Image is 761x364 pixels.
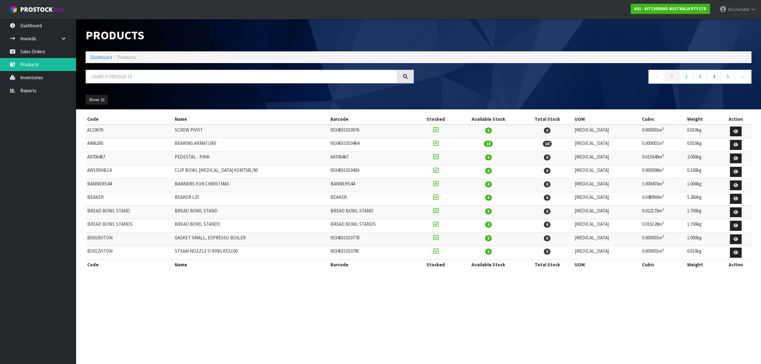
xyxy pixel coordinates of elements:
[662,167,664,171] sup: 3
[329,152,416,165] td: A9706467
[686,179,720,192] td: 1.000kg
[573,138,641,152] td: [MEDICAL_DATA]
[662,126,664,131] sup: 3
[173,259,329,270] th: Name
[573,205,641,219] td: [MEDICAL_DATA]
[485,154,492,160] span: 0
[662,153,664,158] sup: 3
[86,219,173,233] td: BREAD BOWL STANDS
[641,259,686,270] th: Cubic
[485,208,492,214] span: 0
[173,179,329,192] td: BANNERS FOR CHRISTMAS
[686,125,720,138] td: 0.010kg
[573,125,641,138] td: [MEDICAL_DATA]
[86,205,173,219] td: BREAD BOWL STAND
[707,70,721,83] a: 4
[485,195,492,201] span: 0
[573,152,641,165] td: [MEDICAL_DATA]
[485,235,492,241] span: 0
[86,70,397,83] input: Search products
[573,259,641,270] th: UOM
[329,192,416,206] td: BEAKER
[573,246,641,260] td: [MEDICAL_DATA]
[728,6,749,12] span: KitchenAid
[86,192,173,206] td: BEAKER
[573,179,641,192] td: [MEDICAL_DATA]
[329,138,416,152] td: 9334031010464
[173,232,329,246] td: GASKET SMALL, ESPRESSO BOILER
[416,114,455,124] th: Stocked
[485,181,492,187] span: 0
[573,232,641,246] td: [MEDICAL_DATA]
[573,192,641,206] td: [MEDICAL_DATA]
[86,29,414,42] h1: Products
[573,219,641,233] td: [MEDICAL_DATA]
[86,125,173,138] td: A110679
[720,114,751,124] th: Action
[86,232,173,246] td: BS010VITON
[544,154,550,160] span: 0
[86,152,173,165] td: A9706467
[720,259,751,270] th: Action
[485,222,492,228] span: 0
[544,208,550,214] span: 0
[329,232,416,246] td: 9334031010778
[173,165,329,179] td: CLIP BOWL [MEDICAL_DATA] KSM7581/90
[634,6,706,11] strong: K01 - KITCHENAID AUSTRALIA PTY LTD
[86,259,173,270] th: Code
[686,246,720,260] td: 0.010kg
[86,95,108,105] button: Show: 10
[543,141,552,147] span: 18
[641,138,686,152] td: 0.000001m
[544,235,550,241] span: 0
[416,259,455,270] th: Stocked
[329,165,416,179] td: 9334031019436
[423,70,751,85] nav: Page navigation
[485,249,492,255] span: 0
[455,259,521,270] th: Available Stock
[648,70,665,83] a: ←
[573,165,641,179] td: [MEDICAL_DATA]
[686,165,720,179] td: 0.100kg
[173,192,329,206] td: BEAKER LID
[686,219,720,233] td: 1.700kg
[329,219,416,233] td: BREAD BOWL STANDS
[641,152,686,165] td: 0.015640m
[544,181,550,187] span: 0
[641,205,686,219] td: 0.022176m
[86,114,173,124] th: Code
[329,179,416,192] td: BANNERS44
[329,259,416,270] th: Barcode
[522,114,573,124] th: Total Stock
[20,5,53,14] span: ProStock
[484,141,493,147] span: 18
[662,234,664,238] sup: 3
[544,127,550,133] span: 0
[544,222,550,228] span: 0
[54,7,64,13] small: WMS
[665,70,679,83] a: 1
[721,70,735,83] a: 5
[662,140,664,144] sup: 3
[455,114,521,124] th: Available Stock
[544,195,550,201] span: 0
[686,205,720,219] td: 1.700kg
[86,138,173,152] td: A906200
[118,54,136,60] span: Products
[173,152,329,165] td: PEDESTAL - PINK
[686,232,720,246] td: 1.000kg
[641,165,686,179] td: 0.000098m
[662,194,664,198] sup: 3
[485,168,492,174] span: 0
[329,205,416,219] td: BREAD BOWL STAND
[544,249,550,255] span: 0
[641,179,686,192] td: 1.009470m
[641,192,686,206] td: 0.048960m
[641,232,686,246] td: 0.000001m
[686,259,720,270] th: Weight
[329,114,416,124] th: Barcode
[693,70,707,83] a: 3
[90,54,112,60] a: Dashboard
[641,125,686,138] td: 0.000001m
[573,114,641,124] th: UOM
